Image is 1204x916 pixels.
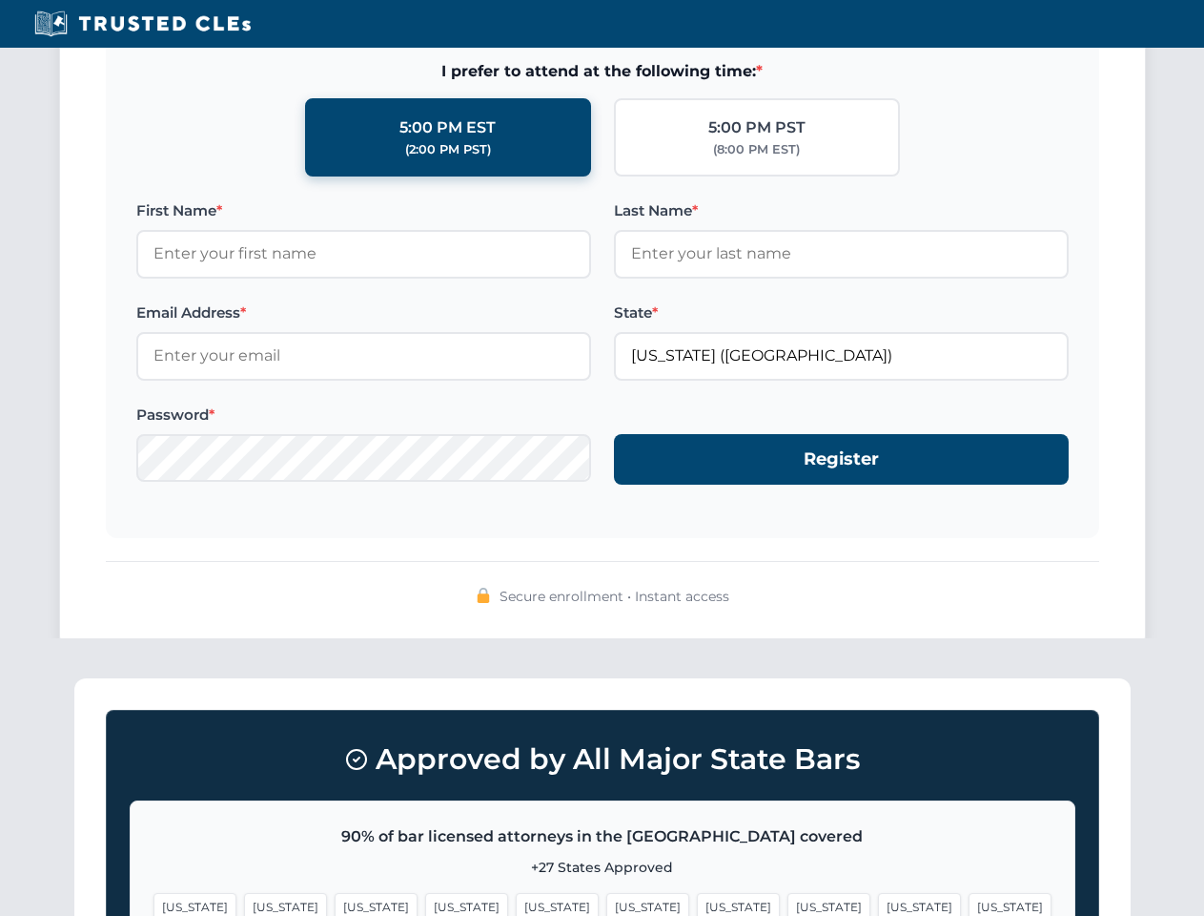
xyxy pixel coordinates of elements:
[713,140,800,159] div: (8:00 PM EST)
[476,588,491,603] img: 🔒
[29,10,256,38] img: Trusted CLEs
[708,115,806,140] div: 5:00 PM PST
[136,302,591,324] label: Email Address
[136,59,1069,84] span: I prefer to attend at the following time:
[399,115,496,140] div: 5:00 PM EST
[130,734,1075,785] h3: Approved by All Major State Bars
[136,332,591,380] input: Enter your email
[500,586,729,607] span: Secure enrollment • Instant access
[614,302,1069,324] label: State
[136,404,591,427] label: Password
[153,824,1051,849] p: 90% of bar licensed attorneys in the [GEOGRAPHIC_DATA] covered
[136,230,591,278] input: Enter your first name
[614,332,1069,380] input: Florida (FL)
[153,857,1051,878] p: +27 States Approved
[405,140,491,159] div: (2:00 PM PST)
[614,199,1069,222] label: Last Name
[614,230,1069,278] input: Enter your last name
[136,199,591,222] label: First Name
[614,434,1069,485] button: Register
